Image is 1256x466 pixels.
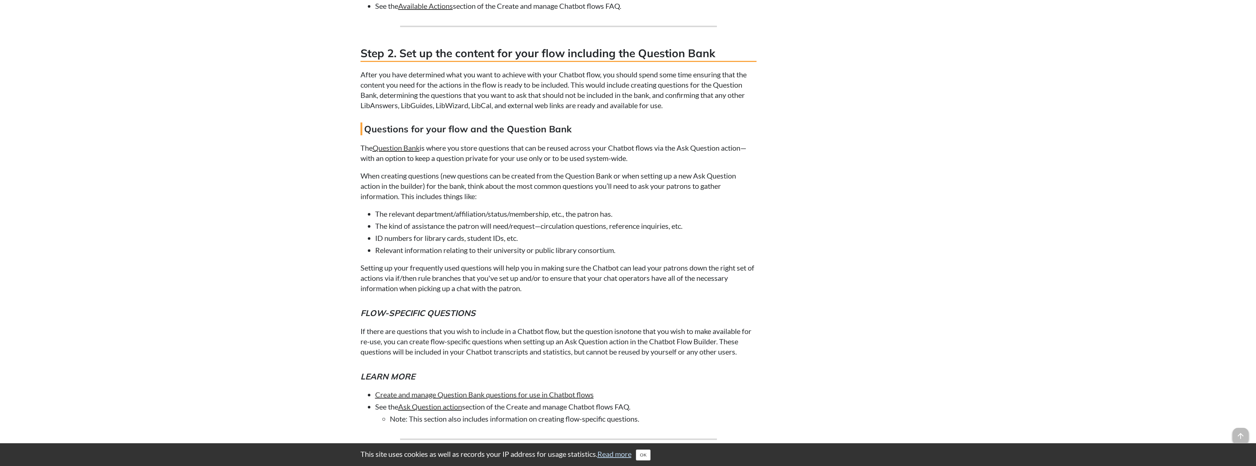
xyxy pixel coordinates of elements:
[597,450,631,458] a: Read more
[619,327,630,335] em: not
[375,209,757,219] li: The relevant department/affiliation/status/membership, etc., the patron has.
[375,221,757,231] li: The kind of assistance the patron will need/request—circulation questions, reference inquiries, etc.
[360,45,757,62] h3: Step 2. Set up the content for your flow including the Question Bank
[360,307,757,319] h5: Flow-specific questions
[375,1,757,11] li: See the section of the Create and manage Chatbot flows FAQ.
[398,1,453,10] a: Available Actions
[390,414,757,424] li: Note: This section also includes information on creating flow-specific questions.
[375,401,757,424] li: See the section of the Create and manage Chatbot flows FAQ.
[636,450,651,461] button: Close
[360,170,757,201] p: When creating questions (new questions can be created from the Question Bank or when setting up a...
[375,390,594,399] a: Create and manage Question Bank questions for use in Chatbot flows
[360,263,757,293] p: Setting up your frequently used questions will help you in making sure the Chatbot can lead your ...
[353,449,903,461] div: This site uses cookies as well as records your IP address for usage statistics.
[360,69,757,110] p: After you have determined what you want to achieve with your Chatbot flow, you should spend some ...
[360,326,757,357] p: If there are questions that you wish to include in a Chatbot flow, but the question is one that y...
[398,402,462,411] a: Ask Question action
[373,143,420,152] a: Question Bank
[360,143,757,163] p: The is where you store questions that can be reused across your Chatbot flows via the Ask Questio...
[375,245,757,255] li: Relevant information relating to their university or public library consortium.
[360,371,757,382] h5: Learn more
[1233,429,1249,437] a: arrow_upward
[375,233,757,243] li: ID numbers for library cards, student IDs, etc.
[1233,428,1249,444] span: arrow_upward
[360,122,757,135] h4: Questions for your flow and the Question Bank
